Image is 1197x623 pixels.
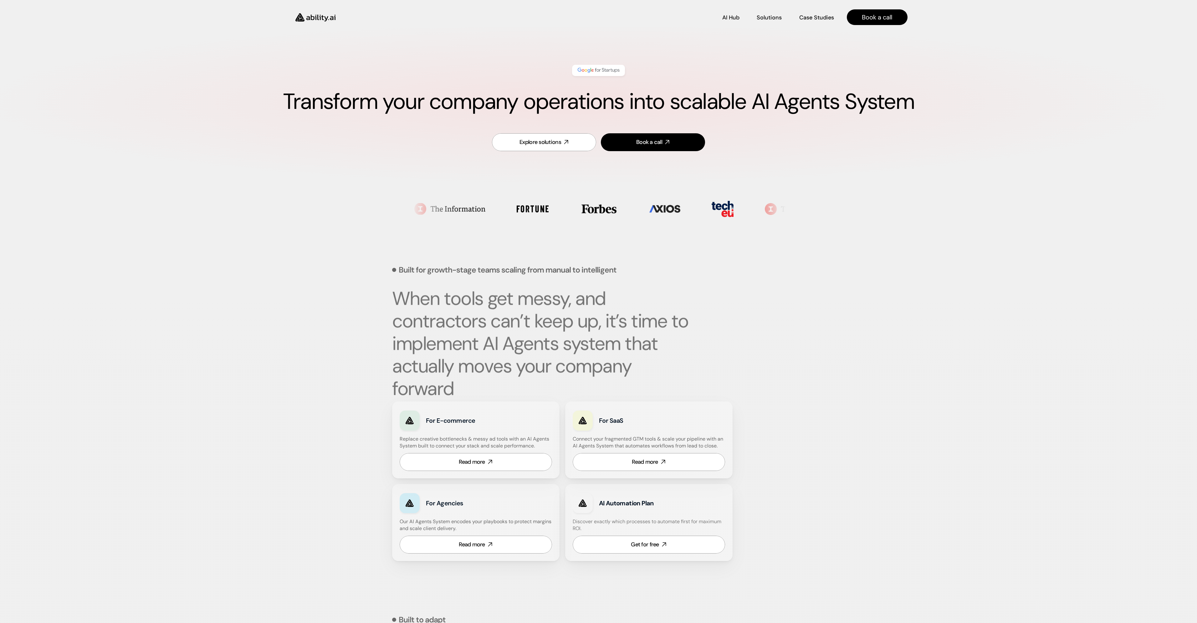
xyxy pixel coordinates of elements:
[599,416,684,425] h3: For SaaS
[392,286,693,401] strong: When tools get messy, and contractors can’t keep up, it’s time to implement AI Agents system that...
[862,13,892,22] p: Book a call
[573,518,725,532] h4: Discover exactly which processes to automate first for maximum ROI.
[722,14,739,22] p: AI Hub
[400,536,552,554] a: Read more
[799,14,834,22] p: Case Studies
[632,458,658,466] div: Read more
[757,14,782,22] p: Solutions
[400,518,552,532] h4: Our AI Agents System encodes your playbooks to protect margins and scale client delivery.
[636,138,662,146] div: Book a call
[847,9,908,25] a: Book a call
[573,453,725,471] a: Read more
[631,541,659,549] div: Get for free
[601,133,705,151] a: Book a call
[519,138,561,146] div: Explore solutions
[599,499,654,507] strong: AI Automation Plan
[459,541,485,549] div: Read more
[799,12,834,23] a: Case Studies
[722,12,739,23] a: AI Hub
[25,89,1172,115] h1: Transform your company operations into scalable AI Agents System
[399,266,616,274] p: Built for growth-stage teams scaling from manual to intelligent
[573,536,725,554] a: Get for free
[400,453,552,471] a: Read more
[757,12,782,23] a: Solutions
[344,9,908,25] nav: Main navigation
[400,436,550,450] h4: Replace creative bottlenecks & messy ad tools with an AI Agents System built to connect your stac...
[573,436,728,450] h4: Connect your fragmented GTM tools & scale your pipeline with an AI Agents System that automates w...
[426,416,511,425] h3: For E-commerce
[459,458,485,466] div: Read more
[492,133,596,151] a: Explore solutions
[426,499,511,508] h3: For Agencies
